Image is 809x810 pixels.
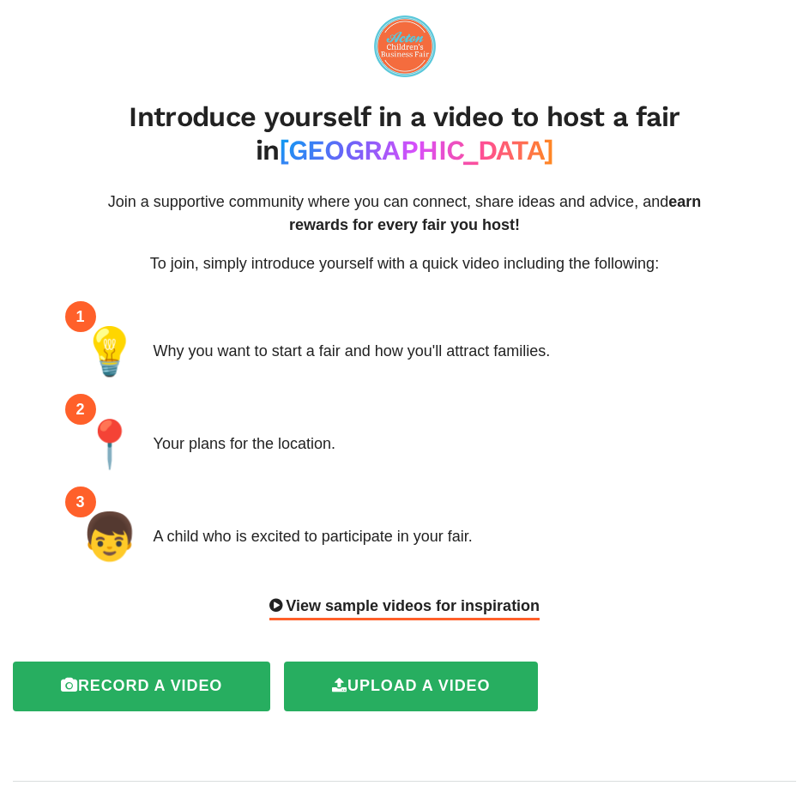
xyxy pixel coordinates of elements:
[81,409,138,479] span: 📍
[279,134,553,166] span: [GEOGRAPHIC_DATA]
[13,662,270,711] label: Record a video
[81,252,729,275] p: To join, simply introduce yourself with a quick video including the following:
[13,100,796,167] h2: Introduce yourself in a video to host a fair in
[65,487,96,517] div: 3
[81,502,138,571] span: 👦
[65,301,96,332] div: 1
[374,15,436,77] img: logo-09e7f61fd0461591446672a45e28a4aa4e3f772ea81a4ddf9c7371a8bcc222a1.png
[154,432,335,456] div: Your plans for the location.
[154,525,473,548] div: A child who is excited to participate in your fair.
[154,340,551,363] div: Why you want to start a fair and how you'll attract families.
[289,193,701,233] span: earn rewards for every fair you host!
[81,190,729,237] p: Join a supportive community where you can connect, share ideas and advice, and
[65,394,96,425] div: 2
[284,662,538,711] label: Upload a video
[81,317,138,386] span: 💡
[269,595,540,620] div: View sample videos for inspiration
